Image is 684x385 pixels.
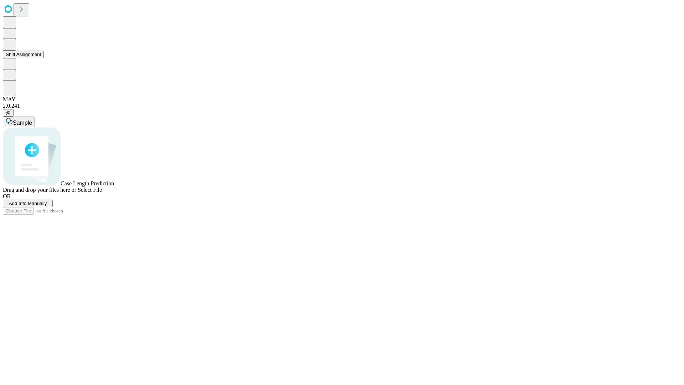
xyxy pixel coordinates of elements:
[3,117,35,127] button: Sample
[3,187,76,193] span: Drag and drop your files here or
[61,180,114,186] span: Case Length Prediction
[3,96,681,103] div: MAY
[78,187,102,193] span: Select File
[3,200,53,207] button: Add Info Manually
[9,201,47,206] span: Add Info Manually
[3,103,681,109] div: 2.0.241
[13,120,32,126] span: Sample
[6,110,11,115] span: @
[3,51,44,58] button: Shift Assignment
[3,193,11,199] span: OR
[3,109,14,117] button: @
